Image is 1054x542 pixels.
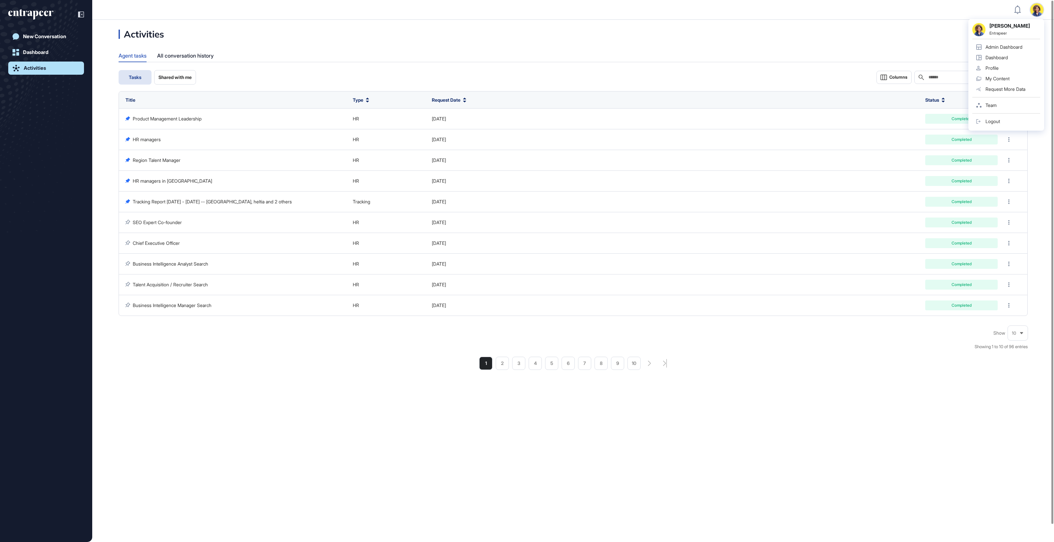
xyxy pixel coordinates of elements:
[119,49,147,62] div: Agent tasks
[8,9,53,20] div: entrapeer-logo
[578,357,591,370] a: 7
[353,157,359,163] span: HR
[353,137,359,142] span: HR
[930,117,993,121] div: Completed
[432,116,446,121] span: [DATE]
[353,240,359,246] span: HR
[133,137,161,142] a: HR managers
[125,97,135,103] span: Title
[930,241,993,245] div: Completed
[129,75,141,80] span: Tasks
[512,357,525,370] a: 3
[23,49,48,55] div: Dashboard
[432,157,446,163] span: [DATE]
[930,303,993,307] div: Completed
[353,219,359,225] span: HR
[545,357,558,370] a: 5
[432,137,446,142] span: [DATE]
[930,138,993,142] div: Completed
[133,157,180,163] a: Region Talent Manager
[529,357,542,370] a: 4
[496,357,509,370] a: 2
[133,240,180,246] a: Chief Executive Officer
[432,240,446,246] span: [DATE]
[432,261,446,267] span: [DATE]
[993,330,1005,336] span: Show
[930,262,993,266] div: Completed
[353,282,359,287] span: HR
[24,65,46,71] div: Activities
[432,219,446,225] span: [DATE]
[23,34,66,39] div: New Conversation
[133,116,202,121] a: Product Management Leadership
[432,178,446,184] span: [DATE]
[353,178,359,184] span: HR
[353,96,369,103] button: Type
[353,261,359,267] span: HR
[133,261,208,267] a: Business Intelligence Analyst Search
[930,283,993,287] div: Completed
[133,199,292,204] a: Tracking Report [DATE] - [DATE] -- [GEOGRAPHIC_DATA], heltia and 2 others
[432,199,446,204] span: [DATE]
[479,357,492,370] a: 1
[432,282,446,287] span: [DATE]
[154,70,196,85] button: Shared with me
[353,199,370,204] span: Tracking
[930,179,993,183] div: Completed
[627,357,641,370] a: 10
[158,75,192,80] span: Shared with me
[157,49,214,62] div: All conversation history
[432,96,466,103] button: Request Date
[8,62,84,75] a: Activities
[8,30,84,43] a: New Conversation
[133,178,212,184] a: HR managers in [GEOGRAPHIC_DATA]
[663,359,667,368] a: search-pagination-last-page-button
[353,302,359,308] span: HR
[595,357,608,370] a: 8
[133,219,182,225] a: SEO Expert Co-founder
[889,75,907,80] span: Columns
[876,71,912,84] button: Columns
[119,30,164,39] div: Activities
[930,158,993,162] div: Completed
[353,116,359,121] span: HR
[1012,331,1016,336] span: 10
[432,96,460,103] span: Request Date
[133,302,211,308] a: Business Intelligence Manager Search
[353,96,363,103] span: Type
[1030,3,1043,16] img: user-avatar
[432,302,446,308] span: [DATE]
[648,361,651,366] a: search-pagination-next-button
[925,96,945,103] button: Status
[930,200,993,204] div: Completed
[562,357,575,370] a: 6
[925,96,939,103] span: Status
[119,70,152,85] button: Tasks
[8,46,84,59] a: Dashboard
[975,344,1028,350] div: Showing 1 to 10 of 96 entries
[611,357,624,370] a: 9
[930,220,993,224] div: Completed
[133,282,208,287] a: Talent Acquisition / Recruiter Search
